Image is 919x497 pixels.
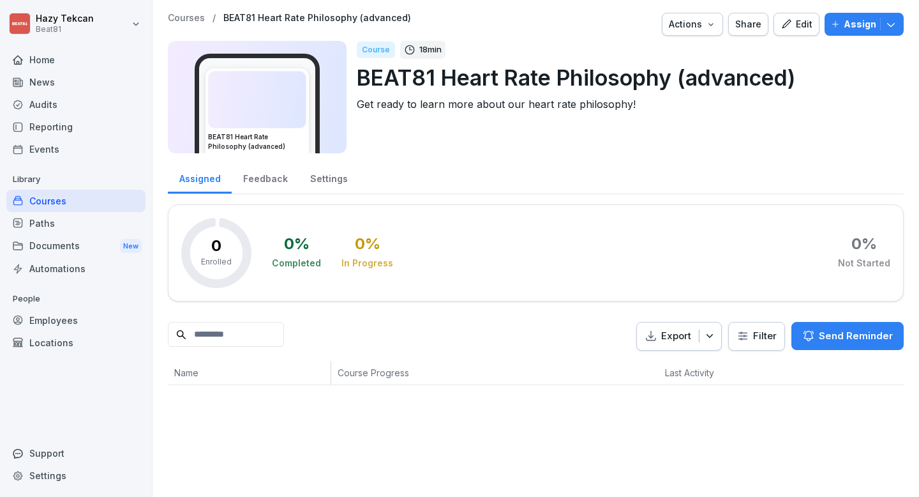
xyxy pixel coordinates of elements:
[6,169,146,190] p: Library
[736,330,777,342] div: Filter
[6,138,146,160] a: Events
[6,234,146,258] a: DocumentsNew
[773,13,819,36] button: Edit
[168,13,205,24] a: Courses
[6,93,146,116] a: Audits
[728,13,768,36] button: Share
[6,332,146,354] a: Locations
[6,289,146,309] p: People
[662,13,723,36] button: Actions
[665,366,754,379] p: Last Activity
[284,236,310,252] div: 0 %
[844,17,876,31] p: Assign
[223,13,411,24] a: BEAT81 Heart Rate Philosophy (advanced)
[6,464,146,487] a: Settings
[781,17,812,31] div: Edit
[36,13,94,24] p: Hazy Tekcan
[851,236,877,252] div: 0 %
[6,234,146,258] div: Documents
[669,17,716,31] div: Actions
[735,17,761,31] div: Share
[341,257,393,270] div: In Progress
[201,256,232,268] p: Enrolled
[6,212,146,234] a: Paths
[729,323,784,350] button: Filter
[168,161,232,194] a: Assigned
[357,96,893,112] p: Get ready to learn more about our heart rate philosophy!
[6,71,146,93] a: News
[6,190,146,212] a: Courses
[299,161,359,194] a: Settings
[838,257,890,270] div: Not Started
[819,329,893,343] p: Send Reminder
[232,161,299,194] a: Feedback
[825,13,904,36] button: Assign
[208,132,306,151] h3: BEAT81 Heart Rate Philosophy (advanced)
[419,43,442,56] p: 18 min
[213,13,216,24] p: /
[174,366,324,379] p: Name
[636,322,722,351] button: Export
[661,329,691,344] p: Export
[6,49,146,71] a: Home
[355,236,380,252] div: 0 %
[6,116,146,138] a: Reporting
[6,257,146,280] a: Automations
[6,442,146,464] div: Support
[338,366,529,379] p: Course Progress
[791,322,904,350] button: Send Reminder
[6,309,146,332] a: Employees
[36,25,94,34] p: Beat81
[357,61,893,94] p: BEAT81 Heart Rate Philosophy (advanced)
[272,257,321,270] div: Completed
[211,238,221,254] p: 0
[357,42,395,58] div: Course
[120,239,142,254] div: New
